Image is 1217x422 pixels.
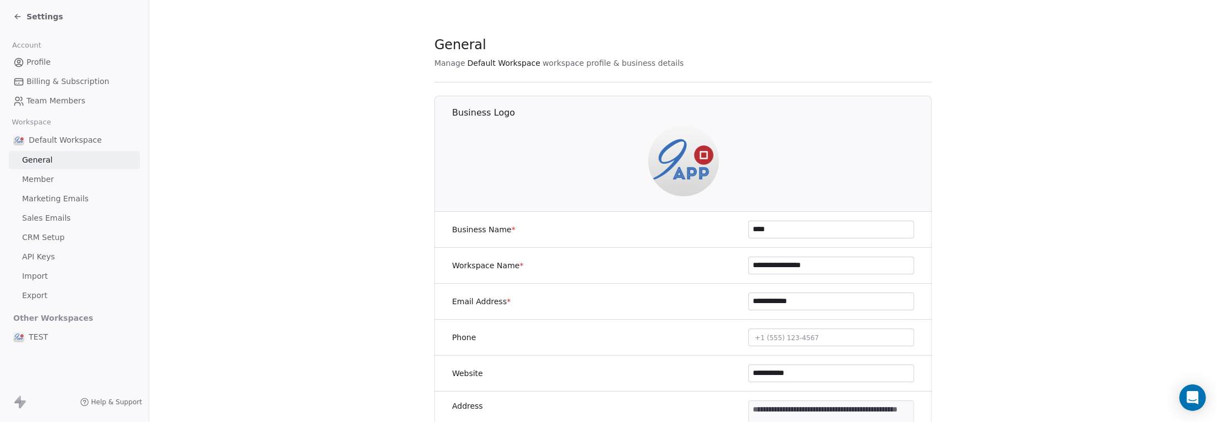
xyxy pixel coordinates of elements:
[9,170,140,189] a: Member
[452,400,483,411] label: Address
[452,107,932,119] h1: Business Logo
[22,193,88,205] span: Marketing Emails
[27,76,109,87] span: Billing & Subscription
[9,151,140,169] a: General
[9,190,140,208] a: Marketing Emails
[27,95,85,107] span: Team Members
[22,174,54,185] span: Member
[9,309,98,327] span: Other Workspaces
[27,56,51,68] span: Profile
[1179,384,1206,411] div: Open Intercom Messenger
[9,92,140,110] a: Team Members
[468,58,541,69] span: Default Workspace
[748,329,914,346] button: +1 (555) 123-4567
[29,331,48,342] span: TEST
[9,228,140,247] a: CRM Setup
[9,53,140,71] a: Profile
[648,126,719,196] img: logo_con%20trasparenza.png
[80,398,142,407] a: Help & Support
[22,232,65,243] span: CRM Setup
[22,212,71,224] span: Sales Emails
[7,37,46,54] span: Account
[452,368,483,379] label: Website
[434,37,486,53] span: General
[452,224,516,235] label: Business Name
[22,270,48,282] span: Import
[22,290,48,301] span: Export
[9,286,140,305] a: Export
[22,154,53,166] span: General
[13,134,24,145] img: logo_con%20trasparenza.png
[91,398,142,407] span: Help & Support
[7,114,56,131] span: Workspace
[9,209,140,227] a: Sales Emails
[9,248,140,266] a: API Keys
[755,334,819,342] span: +1 (555) 123-4567
[9,72,140,91] a: Billing & Subscription
[434,58,465,69] span: Manage
[29,134,102,145] span: Default Workspace
[452,260,523,271] label: Workspace Name
[13,11,63,22] a: Settings
[9,267,140,285] a: Import
[13,331,24,342] img: logo_con%20trasparenza.png
[543,58,684,69] span: workspace profile & business details
[452,296,511,307] label: Email Address
[27,11,63,22] span: Settings
[22,251,55,263] span: API Keys
[452,332,476,343] label: Phone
